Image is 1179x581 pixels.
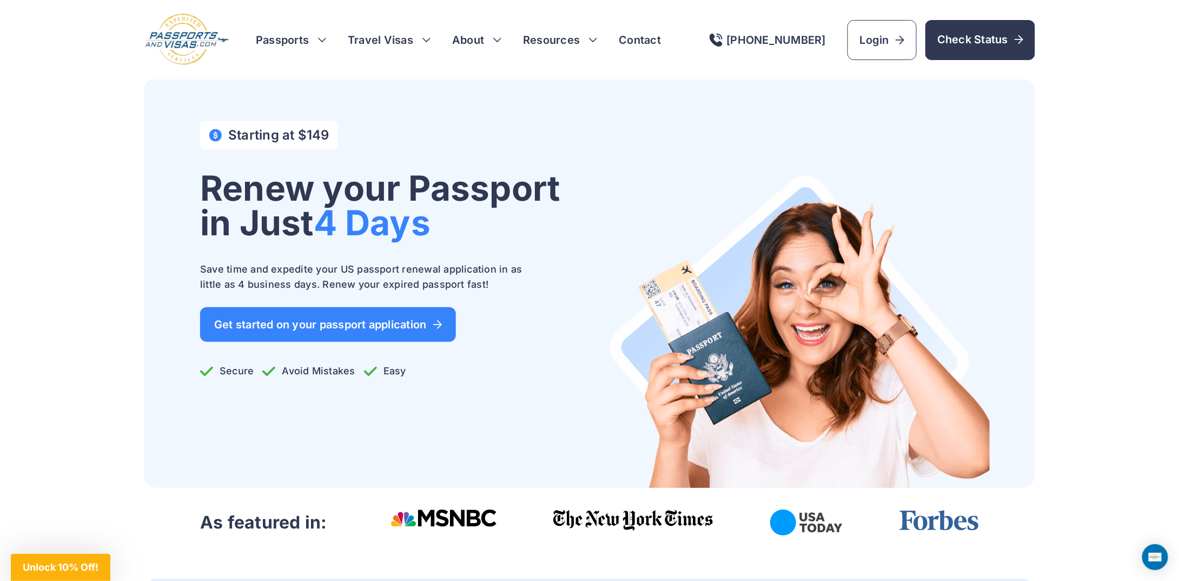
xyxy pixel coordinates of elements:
span: Get started on your passport application [214,319,442,330]
a: [PHONE_NUMBER] [710,34,826,47]
h4: Starting at $149 [228,128,329,143]
img: Renew your Passport in Just 4 Days [609,175,990,488]
img: Forbes [899,510,979,531]
a: Contact [619,32,661,48]
img: Msnbc [390,510,497,527]
div: Unlock 10% Off! [11,554,110,581]
span: 4 Days [314,202,430,243]
span: Unlock 10% Off! [23,562,98,573]
a: Get started on your passport application [200,307,456,342]
p: Easy [364,364,406,379]
a: Login [847,20,917,60]
img: Logo [144,13,230,67]
div: Open Intercom Messenger [1142,544,1168,570]
span: Login [860,32,904,48]
img: The New York Times [553,510,714,531]
p: Avoid Mistakes [262,364,355,379]
img: USA Today [770,510,843,536]
p: Secure [200,364,254,379]
a: About [452,32,484,48]
p: Save time and expedite your US passport renewal application in as little as 4 business days. Rene... [200,262,535,292]
h3: Travel Visas [348,32,430,48]
a: Check Status [925,20,1035,60]
h1: Renew your Passport in Just [200,171,560,240]
h3: Passports [256,32,326,48]
span: Check Status [937,32,1023,47]
h3: As featured in: [200,512,327,533]
h3: Resources [523,32,597,48]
